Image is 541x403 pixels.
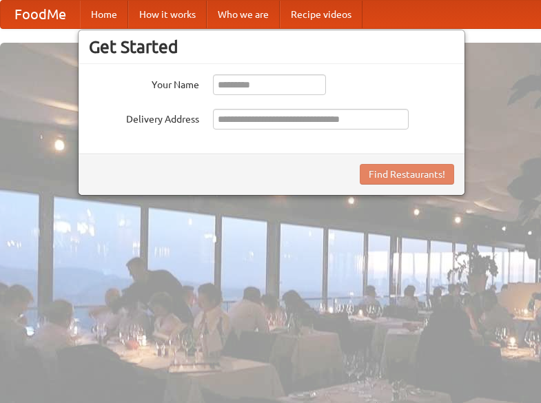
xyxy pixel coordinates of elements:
[280,1,363,28] a: Recipe videos
[89,37,454,57] h3: Get Started
[128,1,207,28] a: How it works
[89,74,199,92] label: Your Name
[89,109,199,126] label: Delivery Address
[80,1,128,28] a: Home
[360,164,454,185] button: Find Restaurants!
[1,1,80,28] a: FoodMe
[207,1,280,28] a: Who we are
